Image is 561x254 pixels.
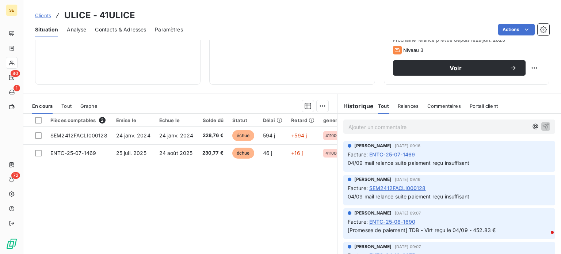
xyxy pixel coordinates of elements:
[32,103,53,109] span: En cours
[402,65,510,71] span: Voir
[378,103,389,109] span: Tout
[232,117,254,123] div: Statut
[159,132,194,139] span: 24 janv. 2024
[263,132,275,139] span: 594 j
[348,193,470,200] span: 04/09 mail relance suite paiement reçu insuffisant
[159,150,193,156] span: 24 août 2025
[11,70,20,77] span: 80
[427,103,461,109] span: Commentaires
[470,103,498,109] span: Portail client
[369,151,415,158] span: ENTC-25-07-1469
[202,149,224,157] span: 230,77 €
[354,176,392,183] span: [PERSON_NAME]
[50,132,107,139] span: SEM2412FACLI000128
[155,26,183,33] span: Paramètres
[536,229,554,247] iframe: Intercom live chat
[11,172,20,179] span: 72
[116,150,146,156] span: 25 juil. 2025
[395,211,421,215] span: [DATE] 09:07
[354,210,392,216] span: [PERSON_NAME]
[348,151,368,158] span: Facture :
[348,227,496,233] span: [Promesse de paiement] TDB - Virt reçu le 04/09 - 452.83 €
[263,117,283,123] div: Délai
[393,60,526,76] button: Voir
[116,132,150,139] span: 24 janv. 2024
[325,151,344,155] span: 41100003
[80,103,98,109] span: Graphe
[99,117,106,124] span: 2
[337,102,374,110] h6: Historique
[354,143,392,149] span: [PERSON_NAME]
[291,150,303,156] span: +16 j
[232,130,254,141] span: échue
[395,144,421,148] span: [DATE] 09:16
[50,117,107,124] div: Pièces comptables
[348,218,368,225] span: Facture :
[291,117,314,123] div: Retard
[64,9,135,22] h3: ULICE - 41ULICE
[403,47,423,53] span: Niveau 3
[263,150,272,156] span: 46 j
[398,103,419,109] span: Relances
[348,160,470,166] span: 04/09 mail relance suite paiement reçu insuffisant
[67,26,86,33] span: Analyse
[61,103,72,109] span: Tout
[232,148,254,159] span: échue
[369,218,415,225] span: ENTC-25-08-1690
[323,117,366,123] div: generalAccountId
[6,238,18,250] img: Logo LeanPay
[354,243,392,250] span: [PERSON_NAME]
[35,26,58,33] span: Situation
[116,117,150,123] div: Émise le
[159,117,194,123] div: Échue le
[498,24,535,35] button: Actions
[202,117,224,123] div: Solde dû
[35,12,51,19] a: Clients
[95,26,146,33] span: Contacts & Adresses
[14,85,20,91] span: 1
[369,184,426,192] span: SEM2412FACLI000128
[50,150,96,156] span: ENTC-25-07-1469
[395,177,421,182] span: [DATE] 09:16
[395,244,421,249] span: [DATE] 09:07
[6,4,18,16] div: SE
[202,132,224,139] span: 228,76 €
[348,184,368,192] span: Facture :
[291,132,307,139] span: +594 j
[35,12,51,18] span: Clients
[325,133,344,138] span: 41100003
